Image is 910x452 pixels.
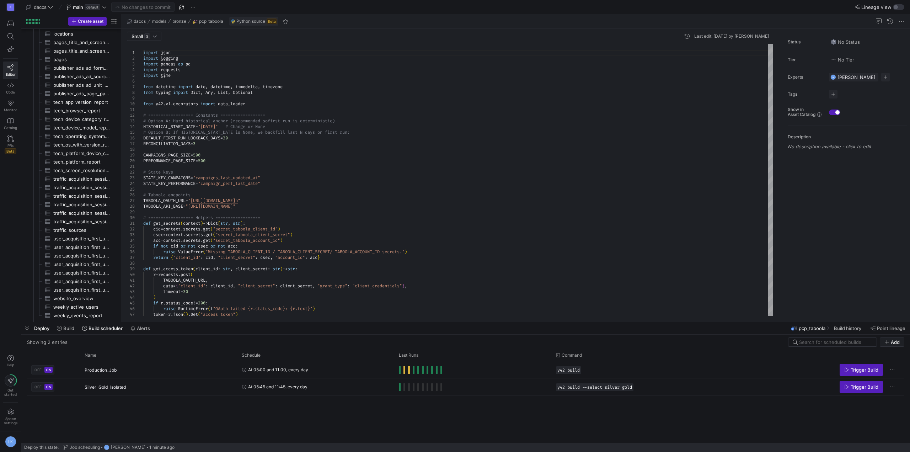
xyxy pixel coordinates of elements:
span: tech_platform_device_category_report​​​​​​​​​ [53,149,110,158]
span: Python source [236,19,265,24]
div: 27 [127,198,135,203]
span: [URL][DOMAIN_NAME] [188,203,233,209]
span: OFF [34,385,42,389]
span: = [196,181,198,186]
a: locations​​​​​​​​​ [24,30,118,38]
span: 500 [198,158,205,164]
span: data_loader [218,101,245,107]
button: Alerts [127,322,153,334]
span: -> [203,220,208,226]
span: user_acquisition_first_user_source_report​​​​​​​​​ [53,286,110,294]
span: pages​​​​​​​​​ [53,55,110,64]
span: publisher_ads_page_path_report​​​​​​​​​ [53,90,110,98]
span: Editor [6,72,16,76]
span: , [200,90,203,95]
span: tech_os_with_version_report​​​​​​​​​ [53,141,110,149]
span: get_secrets [153,220,181,226]
button: bronze [171,17,188,26]
a: Code [3,79,18,97]
span: Optional [233,90,253,95]
span: traffic_acquisition_session_campaign_report​​​​​​​​​ [53,175,110,183]
div: 20 [127,158,135,164]
button: daccs [125,17,148,26]
span: models [152,19,166,24]
span: 30 [223,135,228,141]
span: pages_title_and_screen_class_report​​​​​​​​​ [53,38,110,47]
a: traffic_acquisition_session_source_report​​​​​​​​​ [24,217,118,226]
span: publisher_ads_ad_source_report​​​​​​​​​ [53,73,110,81]
span: = [183,203,186,209]
span: import [143,73,158,78]
button: pcp_taboola [191,17,225,26]
span: Dict [191,90,200,95]
span: bronze [172,19,186,24]
a: D [3,1,18,13]
span: , [213,90,215,95]
span: Status [788,39,823,44]
span: [PERSON_NAME] [837,74,876,80]
span: import [200,101,215,107]
button: LK [3,434,18,449]
span: timedelta [235,84,258,90]
a: user_acquisition_first_user_source_medium_report​​​​​​​​​ [24,268,118,277]
span: CAMPAIGNS_PAGE_SIZE [143,152,191,158]
span: , [258,84,260,90]
span: " [238,198,240,203]
div: Press SPACE to select this row. [24,175,118,183]
img: No status [831,39,836,45]
div: 24 [127,181,135,186]
button: Add [880,337,904,347]
span: json [161,50,171,55]
a: traffic_acquisition_session_default_channel_grouping_report​​​​​​​​​ [24,183,118,192]
span: = [196,158,198,164]
div: 4 [127,67,135,73]
a: weekly_events_report​​​​​​​​​ [24,311,118,320]
span: HISTORICAL_START_DATE [143,124,196,129]
a: website_overview​​​​​​​​​ [24,294,118,303]
a: user_acquisition_first_user_google_ads_ad_group_name_report​​​​​​​​​ [24,243,118,251]
span: # Option A: Hard historical anchor (recommended so [143,118,268,124]
span: DEFAULT_FIRST_RUN_LOOKBACK_DAYS [143,135,220,141]
span: "campaigns_last_updated_at" [193,175,260,181]
span: tech_platform_report​​​​​​​​​ [53,158,110,166]
span: [ [218,220,220,226]
a: publisher_ads_ad_source_report​​​​​​​​​ [24,72,118,81]
span: 500 [193,152,200,158]
a: user_acquisition_first_user_medium_report​​​​​​​​​ [24,260,118,268]
span: # ================== Constants ================== [143,112,265,118]
span: Code [6,90,15,94]
span: import [143,67,158,73]
span: user_acquisition_first_user_google_ads_ad_group_name_report​​​​​​​​​ [53,243,110,251]
span: first run is deterministic) [268,118,335,124]
span: n [235,198,238,203]
span: typing [156,90,171,95]
span: import [143,55,158,61]
span: RECONCILIATION_DAYS [143,141,191,147]
button: Point lineage [867,322,909,334]
button: models [150,17,168,26]
span: , [205,84,208,90]
div: 3 [127,61,135,67]
span: "campaign_perf_last_date" [198,181,260,186]
span: TABOOLA_OAUTH_URL [143,198,186,203]
span: = [191,141,193,147]
input: Search for scheduled builds [799,339,872,345]
div: Press SPACE to select this row. [24,166,118,175]
a: user_acquisition_first_user_source_report​​​​​​​​​ [24,286,118,294]
a: Catalog [3,115,18,133]
span: Tier [788,57,823,62]
span: = [196,124,198,129]
button: Trigger Build [840,381,883,393]
div: 2 [127,55,135,61]
div: 12 [127,112,135,118]
div: Press SPACE to select this row. [24,106,118,115]
div: 26 [127,192,135,198]
span: ON [46,385,51,389]
div: Press SPACE to select this row. [24,192,118,200]
span: . [163,101,166,107]
span: traffic_acquisition_session_source_report​​​​​​​​​ [53,218,110,226]
span: Alerts [137,325,150,331]
div: Press SPACE to select this row. [24,64,118,72]
span: v1 [166,101,171,107]
button: Help [3,352,18,370]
